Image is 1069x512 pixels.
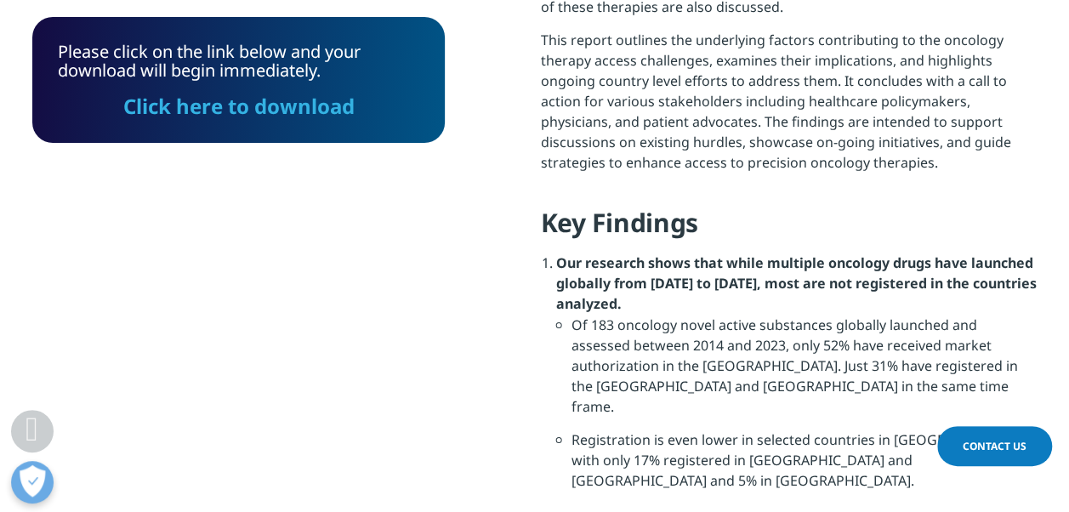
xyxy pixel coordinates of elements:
[11,461,54,503] button: Abrir preferências
[541,206,1037,253] h4: Key Findings
[571,429,1037,503] li: Registration is even lower in selected countries in [GEOGRAPHIC_DATA], with only 17% registered i...
[937,426,1052,466] a: Contact Us
[58,43,419,117] div: Please click on the link below and your download will begin immediately.
[556,253,1037,313] strong: Our research shows that while multiple oncology drugs have launched globally from [DATE] to [DATE...
[541,30,1037,185] p: This report outlines the underlying factors contributing to the oncology therapy access challenge...
[571,314,1037,429] li: Of 183 oncology novel active substances globally launched and assessed between 2014 and 2023, onl...
[963,439,1026,453] span: Contact Us
[123,92,355,120] a: Click here to download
